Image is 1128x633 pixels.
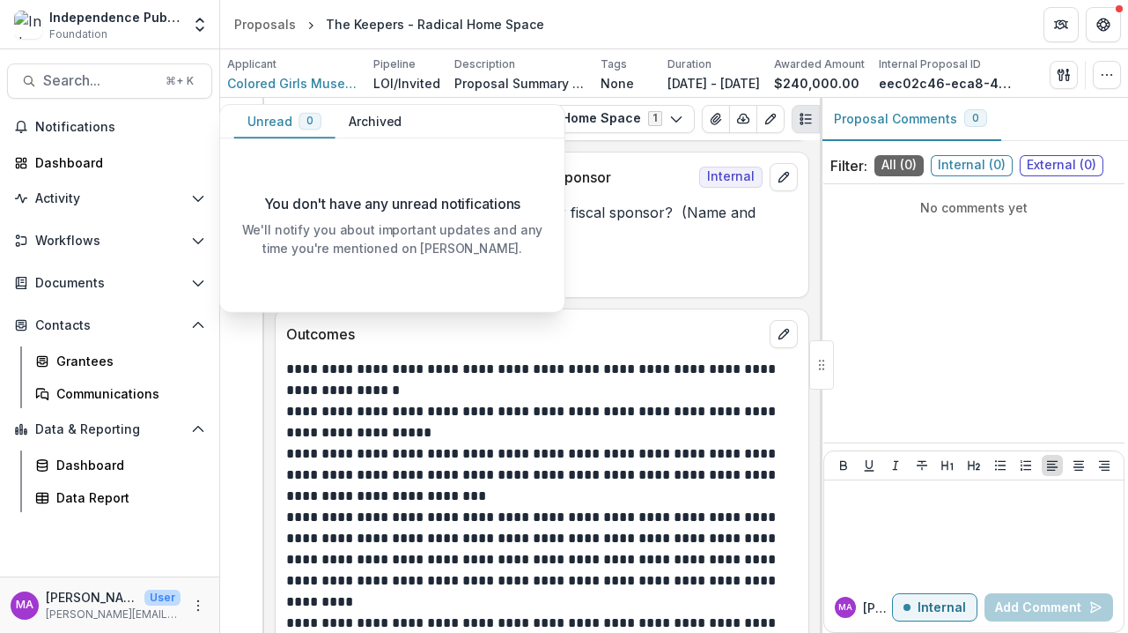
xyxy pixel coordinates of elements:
[963,455,984,476] button: Heading 2
[770,163,798,191] button: edit
[601,56,627,72] p: Tags
[227,74,359,93] a: Colored Girls Museum
[144,590,181,606] p: User
[56,456,198,474] div: Dashboard
[990,455,1011,476] button: Bullet List
[667,56,711,72] p: Duration
[35,153,198,172] div: Dashboard
[879,74,1011,93] p: eec02c46-eca8-473f-9df4-064a4409559d
[35,276,184,291] span: Documents
[601,74,634,93] p: None
[28,483,212,512] a: Data Report
[892,593,977,622] button: Internal
[7,184,212,212] button: Open Activity
[188,7,212,42] button: Open entity switcher
[770,320,798,348] button: edit
[885,455,906,476] button: Italicize
[7,269,212,297] button: Open Documents
[454,74,586,93] p: Proposal Summary (Summarize your request in 1-2 sentences) • To document and archive [DEMOGRAPHIC...
[1094,455,1115,476] button: Align Right
[830,198,1117,217] p: No comments yet
[46,607,181,622] p: [PERSON_NAME][EMAIL_ADDRESS][DOMAIN_NAME]
[984,593,1113,622] button: Add Comment
[833,455,854,476] button: Bold
[35,120,205,135] span: Notifications
[830,155,867,176] p: Filter:
[227,11,551,37] nav: breadcrumb
[326,15,544,34] div: The Keepers - Radical Home Space
[820,98,1001,141] button: Proposal Comments
[1043,7,1079,42] button: Partners
[286,324,763,345] p: Outcomes
[1068,455,1089,476] button: Align Center
[874,155,924,176] span: All ( 0 )
[1086,7,1121,42] button: Get Help
[7,311,212,339] button: Open Contacts
[28,379,212,408] a: Communications
[227,56,276,72] p: Applicant
[335,105,416,138] button: Archived
[35,422,184,437] span: Data & Reporting
[7,415,212,443] button: Open Data & Reporting
[35,318,184,333] span: Contacts
[35,191,184,206] span: Activity
[264,193,521,214] p: You don't have any unread notifications
[454,56,515,72] p: Description
[937,455,958,476] button: Heading 1
[911,455,933,476] button: Strike
[1020,155,1103,176] span: External ( 0 )
[774,74,859,93] p: $240,000.00
[306,115,313,127] span: 0
[972,112,979,124] span: 0
[7,148,212,177] a: Dashboard
[1042,455,1063,476] button: Align Left
[49,26,107,42] span: Foundation
[46,588,137,607] p: [PERSON_NAME]
[699,167,763,188] span: Internal
[227,11,303,37] a: Proposals
[56,352,198,370] div: Grantees
[667,74,760,93] p: [DATE] - [DATE]
[14,11,42,39] img: Independence Public Media Foundation
[188,595,209,616] button: More
[16,599,33,611] div: Molly de Aguiar
[774,56,865,72] p: Awarded Amount
[931,155,1013,176] span: Internal ( 0 )
[234,221,550,257] p: We'll notify you about important updates and any time you're mentioned on [PERSON_NAME].
[234,15,296,34] div: Proposals
[863,599,892,617] p: [PERSON_NAME] d
[918,600,966,615] p: Internal
[35,234,184,249] span: Workflows
[702,105,730,133] button: View Attached Files
[7,63,212,99] button: Search...
[28,346,212,376] a: Grantees
[28,451,212,480] a: Dashboard
[49,8,181,26] div: Independence Public Media Foundation
[838,603,852,612] div: Molly de Aguiar
[859,455,880,476] button: Underline
[7,227,212,255] button: Open Workflows
[56,488,198,507] div: Data Report
[792,105,820,133] button: Plaintext view
[373,74,440,93] p: LOI/Invited
[756,105,785,133] button: Edit as form
[56,384,198,403] div: Communications
[7,113,212,141] button: Notifications
[879,56,981,72] p: Internal Proposal ID
[43,72,155,89] span: Search...
[1015,455,1036,476] button: Ordered List
[234,105,335,138] button: Unread
[819,105,847,133] button: PDF view
[162,71,197,91] div: ⌘ + K
[373,56,416,72] p: Pipeline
